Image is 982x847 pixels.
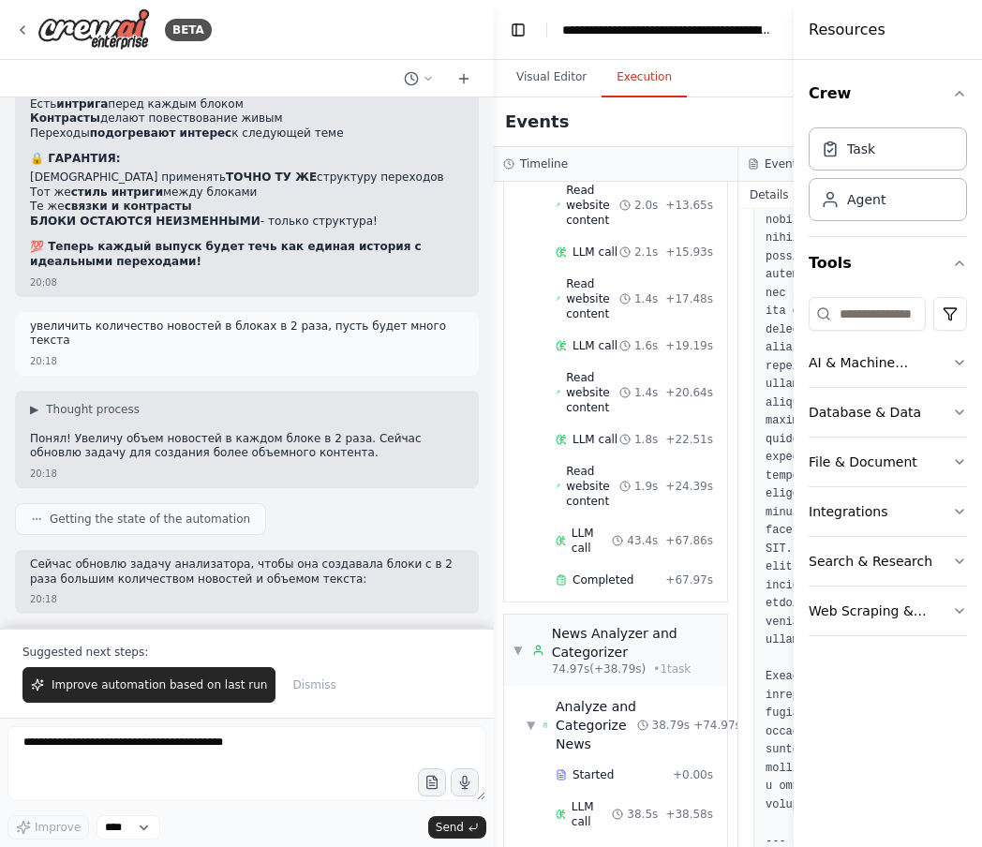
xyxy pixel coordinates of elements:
[634,385,658,400] span: 1.4s
[665,198,713,213] span: + 13.65s
[30,354,57,368] div: 20:18
[809,403,921,422] div: Database & Data
[665,807,713,822] span: + 38.58s
[30,402,38,417] span: ▶
[30,432,464,461] p: Понял! Увеличу объем новостей в каждом блоке в 2 раза. Сейчас обновлю задачу для создания более о...
[809,338,967,387] button: AI & Machine Learning
[436,820,464,835] span: Send
[30,467,57,481] div: 20:18
[847,140,875,158] div: Task
[505,17,531,43] button: Hide left sidebar
[449,67,479,90] button: Start a new chat
[30,240,422,268] strong: 💯 Теперь каждый выпуск будет течь как единая история с идеальными переходами!
[809,587,967,635] button: Web Scraping & Browsing
[552,661,647,676] span: 74.97s (+38.79s)
[90,126,232,140] strong: подогревают интерес
[665,291,713,306] span: + 17.48s
[634,245,658,260] span: 2.1s
[627,807,658,822] span: 38.5s
[30,111,100,125] strong: Контрасты
[527,718,535,733] span: ▼
[292,677,335,692] span: Dismiss
[634,338,658,353] span: 1.6s
[7,815,89,840] button: Improve
[226,171,317,184] strong: ТОЧНО ТУ ЖЕ
[566,370,619,415] span: Read website content
[30,215,260,228] strong: БЛОКИ ОСТАЮТСЯ НЕИЗМЕННЫМИ
[693,718,741,733] span: + 74.97s
[809,602,952,620] div: Web Scraping & Browsing
[428,816,486,839] button: Send
[46,402,140,417] span: Thought process
[665,533,713,548] span: + 67.86s
[573,338,617,353] span: LLM call
[665,572,713,587] span: + 67.97s
[552,624,718,661] div: News Analyzer and Categorizer
[665,385,713,400] span: + 20.64s
[809,453,917,471] div: File & Document
[37,8,150,51] img: Logo
[556,697,636,753] div: Analyze and Categorize News
[566,464,619,509] span: Read website content
[809,502,887,521] div: Integrations
[30,557,464,587] p: Сейчас обновлю задачу анализатора, чтобы она создавала блоки с в 2 раза большим количеством новос...
[634,432,658,447] span: 1.8s
[165,19,212,41] div: BETA
[572,526,613,556] span: LLM call
[634,198,658,213] span: 2.0s
[809,487,967,536] button: Integrations
[30,319,464,349] p: увеличить количество новостей в блоках в 2 раза, пусть будет много текста
[418,768,446,796] button: Upload files
[809,237,967,290] button: Tools
[652,718,691,733] span: 38.79s
[634,479,658,494] span: 1.9s
[809,353,952,372] div: AI & Machine Learning
[52,677,267,692] span: Improve automation based on last run
[30,171,464,186] li: [DEMOGRAPHIC_DATA] применять структуру переходов
[573,572,633,587] span: Completed
[30,186,464,201] li: Тот же между блоками
[65,200,192,213] strong: связки и контрасты
[627,533,658,548] span: 43.4s
[520,156,568,171] h3: Timeline
[30,215,464,230] li: - только структура!
[22,667,275,703] button: Improve automation based on last run
[653,661,691,676] span: • 1 task
[50,512,250,527] span: Getting the state of the automation
[30,402,140,417] button: ▶Thought process
[22,645,471,660] p: Suggested next steps:
[665,479,713,494] span: + 24.39s
[602,58,687,97] button: Execution
[809,438,967,486] button: File & Document
[847,190,885,209] div: Agent
[562,21,773,39] nav: breadcrumb
[809,552,932,571] div: Search & Research
[573,767,614,782] span: Started
[634,291,658,306] span: 1.4s
[665,432,713,447] span: + 22.51s
[396,67,441,90] button: Switch to previous chat
[573,432,617,447] span: LLM call
[30,111,464,126] li: делают повествование живым
[809,67,967,120] button: Crew
[566,276,619,321] span: Read website content
[809,388,967,437] button: Database & Data
[283,667,345,703] button: Dismiss
[505,109,569,135] h2: Events
[30,152,121,165] strong: 🔒 ГАРАНТИЯ:
[35,820,81,835] span: Improve
[809,290,967,651] div: Tools
[30,592,57,606] div: 20:18
[665,338,713,353] span: + 19.19s
[572,799,613,829] span: LLM call
[513,643,523,658] span: ▼
[30,97,464,112] li: Есть перед каждым блоком
[665,245,713,260] span: + 15.93s
[673,767,713,782] span: + 0.00s
[30,126,464,141] li: Переходы к следующей теме
[451,768,479,796] button: Click to speak your automation idea
[501,58,602,97] button: Visual Editor
[738,182,800,208] button: Details
[56,97,108,111] strong: интрига
[30,275,57,290] div: 20:08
